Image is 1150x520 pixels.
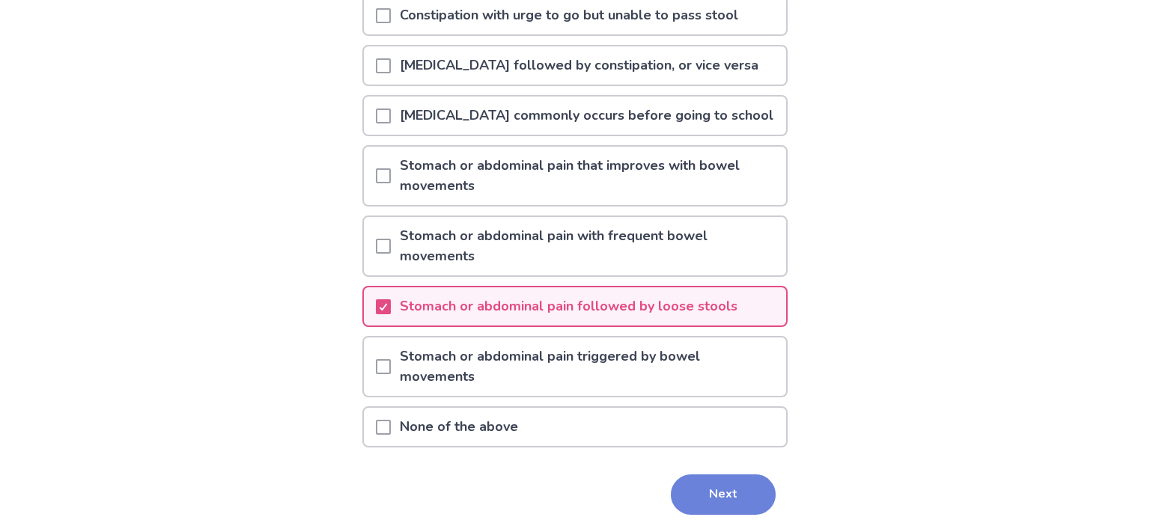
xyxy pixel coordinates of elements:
[391,46,767,85] p: [MEDICAL_DATA] followed by constipation, or vice versa
[391,217,786,275] p: Stomach or abdominal pain with frequent bowel movements
[391,97,782,135] p: [MEDICAL_DATA] commonly occurs before going to school
[391,337,786,396] p: Stomach or abdominal pain triggered by bowel movements
[671,474,776,515] button: Next
[391,408,527,446] p: None of the above
[391,287,746,325] p: Stomach or abdominal pain followed by loose stools
[391,147,786,205] p: Stomach or abdominal pain that improves with bowel movements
